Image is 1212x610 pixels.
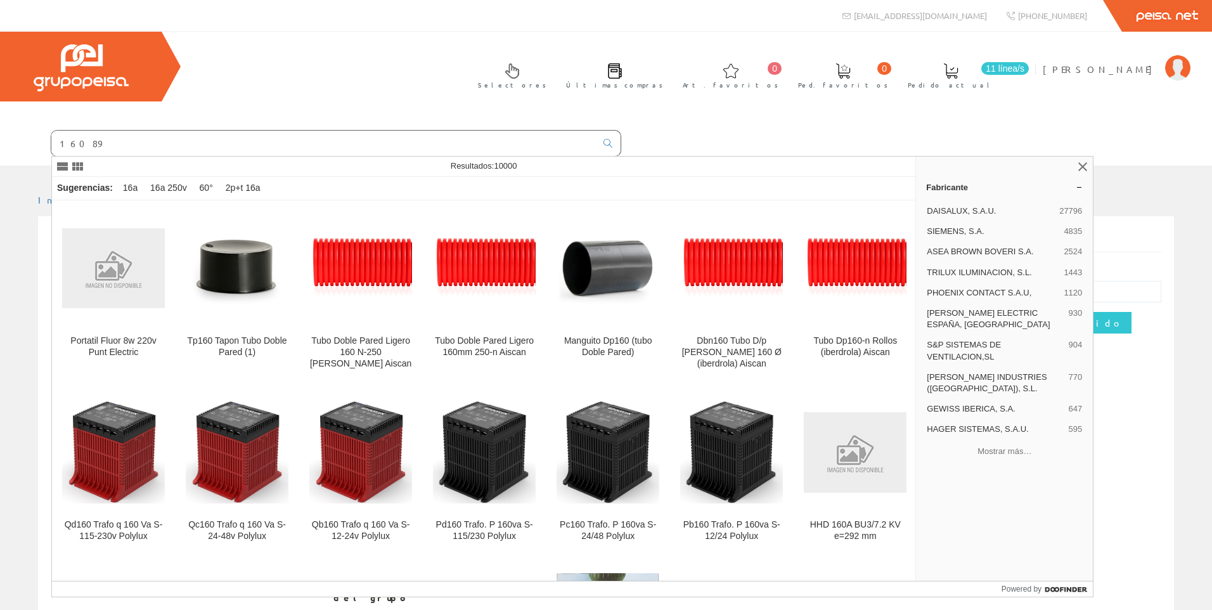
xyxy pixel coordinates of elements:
img: Portatil Fluor 8w 220v Punt Electric [62,228,165,309]
img: Tubo Doble Pared Ligero 160mm 250-n Aiscan [433,234,536,302]
div: Qb160 Trafo q 160 Va S-12-24v Polylux [309,519,412,542]
img: Tubo Doble Pared Ligero 160 N-250 Barras Aiscan [309,234,412,302]
div: Pc160 Trafo. P 160va S-24/48 Polylux [557,519,659,542]
span: 595 [1069,424,1083,435]
span: Resultados: [451,161,517,171]
span: [PERSON_NAME] INDUSTRIES ([GEOGRAPHIC_DATA]), S.L. [927,372,1063,394]
span: 11 línea/s [981,62,1029,75]
div: Tubo Doble Pared Ligero 160mm 250-n Aiscan [433,335,536,358]
a: Qb160 Trafo q 160 Va S-12-24v Polylux Qb160 Trafo q 160 Va S-12-24v Polylux [299,385,422,557]
div: Qd160 Trafo q 160 Va S-115-230v Polylux [62,519,165,542]
span: Últimas compras [566,79,663,91]
span: 2524 [1064,246,1082,257]
span: 1120 [1064,287,1082,299]
img: HHD 160A BU3/7.2 KV e=292 mm [804,412,906,493]
a: Selectores [465,53,553,96]
span: S&P SISTEMAS DE VENTILACION,SL [927,339,1063,362]
span: Art. favoritos [683,79,778,91]
a: Qc160 Trafo q 160 Va S-24-48v Polylux Qc160 Trafo q 160 Va S-24-48v Polylux [176,385,299,557]
a: HHD 160A BU3/7.2 KV e=292 mm HHD 160A BU3/7.2 KV e=292 mm [794,385,917,557]
span: 904 [1069,339,1083,362]
span: DAISALUX, S.A.U. [927,205,1054,217]
img: Qd160 Trafo q 160 Va S-115-230v Polylux [62,401,165,503]
a: Pb160 Trafo. P 160va S-12/24 Polylux Pb160 Trafo. P 160va S-12/24 Polylux [670,385,793,557]
span: PHOENIX CONTACT S.A.U, [927,287,1059,299]
span: [PHONE_NUMBER] [1018,10,1087,21]
span: HAGER SISTEMAS, S.A.U. [927,424,1063,435]
a: Tubo Doble Pared Ligero 160mm 250-n Aiscan Tubo Doble Pared Ligero 160mm 250-n Aiscan [423,201,546,384]
a: Powered by [1002,581,1093,597]
div: HHD 160A BU3/7.2 KV e=292 mm [804,519,906,542]
a: Inicio [38,194,92,205]
button: Mostrar más… [921,441,1088,462]
a: [PERSON_NAME] [1043,53,1190,65]
a: Portatil Fluor 8w 220v Punt Electric Portatil Fluor 8w 220v Punt Electric [52,201,175,384]
span: SIEMENS, S.A. [927,226,1059,237]
span: TRILUX ILUMINACION, S.L. [927,267,1059,278]
div: Manguito Dp160 (tubo Doble Pared) [557,335,659,358]
img: Dbn160 Tubo D/p Barras 160 Ø (iberdrola) Aiscan [680,234,783,302]
div: Tubo Doble Pared Ligero 160 N-250 [PERSON_NAME] Aiscan [309,335,412,370]
div: Pb160 Trafo. P 160va S-12/24 Polylux [680,519,783,542]
a: 11 línea/s Pedido actual [895,53,1032,96]
span: GEWISS IBERICA, S.A. [927,403,1063,415]
a: Qd160 Trafo q 160 Va S-115-230v Polylux Qd160 Trafo q 160 Va S-115-230v Polylux [52,385,175,557]
span: [PERSON_NAME] ELECTRIC ESPAÑA, [GEOGRAPHIC_DATA] [927,308,1063,330]
span: 1443 [1064,267,1082,278]
span: Powered by [1002,583,1041,595]
img: Qc160 Trafo q 160 Va S-24-48v Polylux [186,401,288,503]
span: [PERSON_NAME] [1043,63,1159,75]
a: Tp160 Tapon Tubo Doble Pared (1) Tp160 Tapon Tubo Doble Pared (1) [176,201,299,384]
span: 647 [1069,403,1083,415]
div: Dbn160 Tubo D/p [PERSON_NAME] 160 Ø (iberdrola) Aiscan [680,335,783,370]
a: Tubo Doble Pared Ligero 160 N-250 Barras Aiscan Tubo Doble Pared Ligero 160 N-250 [PERSON_NAME] A... [299,201,422,384]
img: Grupo Peisa [34,44,129,91]
a: Manguito Dp160 (tubo Doble Pared) Manguito Dp160 (tubo Doble Pared) [546,201,669,384]
img: Pc160 Trafo. P 160va S-24/48 Polylux [557,401,659,503]
div: 16a [118,177,143,200]
div: Portatil Fluor 8w 220v Punt Electric [62,335,165,358]
input: Buscar ... [51,131,596,156]
span: 10000 [494,161,517,171]
a: Tubo Dp160-n Rollos (iberdrola) Aiscan Tubo Dp160-n Rollos (iberdrola) Aiscan [794,201,917,384]
img: Qb160 Trafo q 160 Va S-12-24v Polylux [309,401,412,503]
a: Últimas compras [553,53,669,96]
img: Tp160 Tapon Tubo Doble Pared (1) [186,230,288,308]
span: 770 [1069,372,1083,394]
span: ASEA BROWN BOVERI S.A. [927,246,1059,257]
span: Ped. favoritos [798,79,888,91]
span: Selectores [478,79,546,91]
div: Sugerencias: [52,179,115,197]
a: Dbn160 Tubo D/p Barras 160 Ø (iberdrola) Aiscan Dbn160 Tubo D/p [PERSON_NAME] 160 Ø (iberdrola) A... [670,201,793,384]
a: Pd160 Trafo. P 160va S-115/230 Polylux Pd160 Trafo. P 160va S-115/230 Polylux [423,385,546,557]
div: 2p+t 16a [221,177,266,200]
div: 16a 250v [145,177,192,200]
div: Qc160 Trafo q 160 Va S-24-48v Polylux [186,519,288,542]
div: 60° [195,177,218,200]
span: Pedido actual [908,79,994,91]
img: Tubo Dp160-n Rollos (iberdrola) Aiscan [804,234,906,302]
img: Pd160 Trafo. P 160va S-115/230 Polylux [433,401,536,503]
img: Pb160 Trafo. P 160va S-12/24 Polylux [680,401,783,503]
span: 4835 [1064,226,1082,237]
a: Pc160 Trafo. P 160va S-24/48 Polylux Pc160 Trafo. P 160va S-24/48 Polylux [546,385,669,557]
div: Tubo Dp160-n Rollos (iberdrola) Aiscan [804,335,906,358]
span: 0 [877,62,891,75]
span: 0 [768,62,782,75]
div: Pd160 Trafo. P 160va S-115/230 Polylux [433,519,536,542]
span: [EMAIL_ADDRESS][DOMAIN_NAME] [854,10,987,21]
a: Fabricante [916,177,1093,197]
img: Manguito Dp160 (tubo Doble Pared) [557,231,659,304]
span: 930 [1069,308,1083,330]
div: Tp160 Tapon Tubo Doble Pared (1) [186,335,288,358]
span: 27796 [1059,205,1082,217]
